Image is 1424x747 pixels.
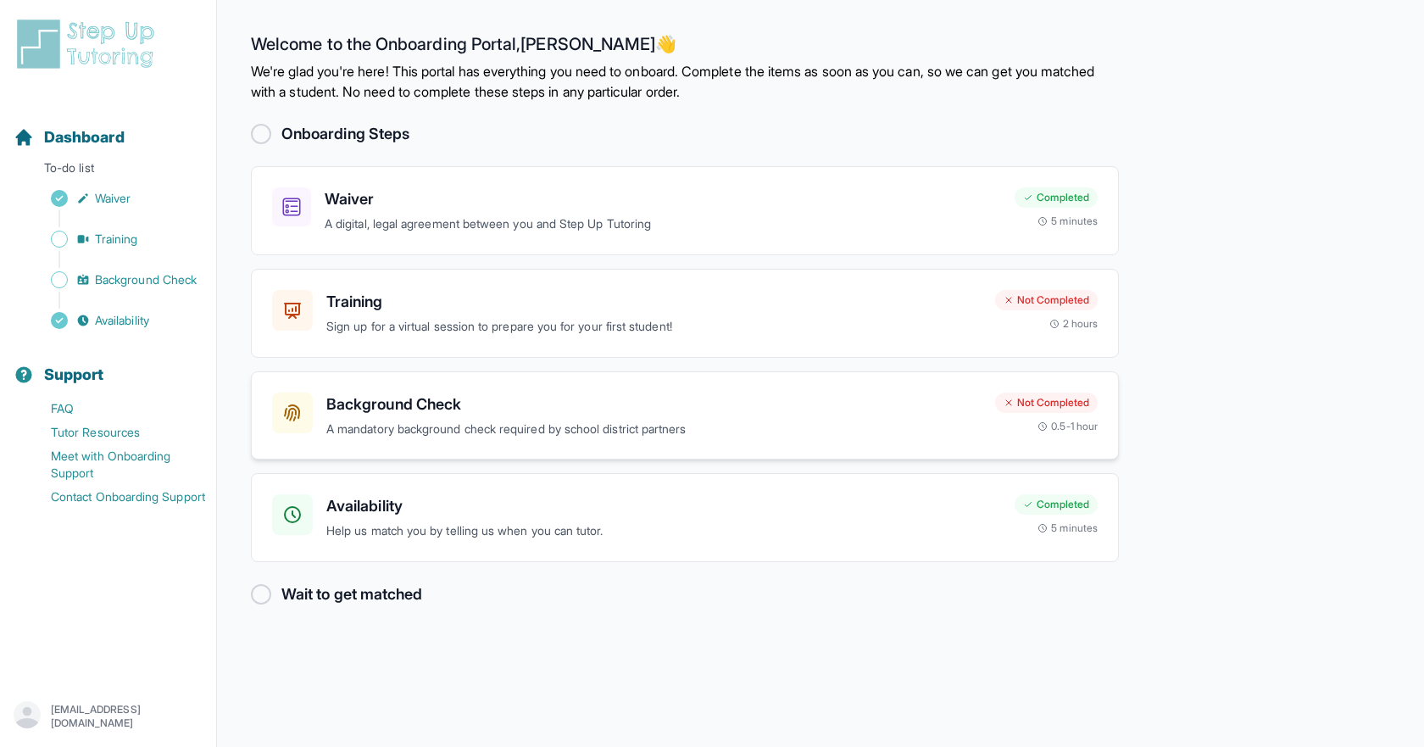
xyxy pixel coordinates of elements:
h3: Availability [326,494,1001,518]
div: 5 minutes [1037,215,1098,228]
p: To-do list [7,159,209,183]
a: Meet with Onboarding Support [14,444,216,485]
p: [EMAIL_ADDRESS][DOMAIN_NAME] [51,703,203,730]
a: Training [14,227,216,251]
div: Not Completed [995,393,1098,413]
img: logo [14,17,164,71]
span: Support [44,363,104,387]
h3: Waiver [325,187,1001,211]
h3: Background Check [326,393,982,416]
a: TrainingSign up for a virtual session to prepare you for your first student!Not Completed2 hours [251,269,1119,358]
button: Dashboard [7,98,209,156]
div: 5 minutes [1037,521,1098,535]
span: Dashboard [44,125,125,149]
h2: Wait to get matched [281,583,422,606]
span: Availability [95,312,149,329]
button: [EMAIL_ADDRESS][DOMAIN_NAME] [14,701,203,732]
div: 0.5-1 hour [1037,420,1098,433]
span: Waiver [95,190,131,207]
a: AvailabilityHelp us match you by telling us when you can tutor.Completed5 minutes [251,473,1119,562]
p: Sign up for a virtual session to prepare you for your first student! [326,317,982,337]
p: A digital, legal agreement between you and Step Up Tutoring [325,215,1001,234]
div: 2 hours [1049,317,1099,331]
a: Contact Onboarding Support [14,485,216,509]
h2: Onboarding Steps [281,122,409,146]
p: We're glad you're here! This portal has everything you need to onboard. Complete the items as soo... [251,61,1119,102]
p: A mandatory background check required by school district partners [326,420,982,439]
div: Completed [1015,494,1098,515]
a: Waiver [14,187,216,210]
a: Dashboard [14,125,125,149]
h2: Welcome to the Onboarding Portal, [PERSON_NAME] 👋 [251,34,1119,61]
a: WaiverA digital, legal agreement between you and Step Up TutoringCompleted5 minutes [251,166,1119,255]
span: Training [95,231,138,248]
a: FAQ [14,397,216,421]
a: Background CheckA mandatory background check required by school district partnersNot Completed0.5... [251,371,1119,460]
h3: Training [326,290,982,314]
a: Availability [14,309,216,332]
a: Background Check [14,268,216,292]
div: Completed [1015,187,1098,208]
div: Not Completed [995,290,1098,310]
p: Help us match you by telling us when you can tutor. [326,521,1001,541]
button: Support [7,336,209,393]
span: Background Check [95,271,197,288]
a: Tutor Resources [14,421,216,444]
